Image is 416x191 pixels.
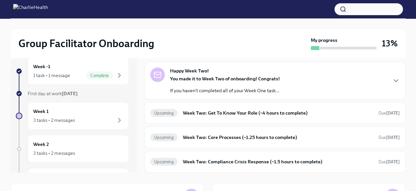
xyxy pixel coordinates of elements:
span: Due [379,135,400,140]
a: UpcomingWeek Two: Get To Know Your Role (~4 hours to complete)Due[DATE] [150,108,400,118]
a: Week 23 tasks • 2 messages [16,135,129,163]
span: First day at work [28,91,78,96]
span: Due [379,159,400,164]
h6: Week 1 [33,108,49,115]
span: September 8th, 2025 09:00 [379,159,400,165]
p: If you haven't completed all of your Week One task... [170,87,280,94]
h6: Week Two: Get To Know Your Role (~4 hours to complete) [183,109,373,117]
h3: 13% [382,38,398,49]
span: Due [379,111,400,116]
div: 1 task • 1 message [33,72,70,79]
strong: [DATE] [62,91,78,96]
img: CharlieHealth [13,4,48,14]
a: Week -11 task • 1 messageComplete [16,57,129,85]
h6: Week Two: Compliance Crisis Response (~1.5 hours to complete) [183,158,373,165]
span: September 8th, 2025 09:00 [379,134,400,141]
a: First day at work[DATE] [16,90,129,97]
h2: Group Facilitator Onboarding [18,37,154,50]
strong: [DATE] [386,135,400,140]
span: Upcoming [150,111,178,116]
span: Upcoming [150,159,178,164]
strong: You made it to Week Two of onboarding! Congrats! [170,76,280,82]
h6: Week Two: Core Processes (~1.25 hours to complete) [183,134,373,141]
h6: Week -1 [33,63,50,70]
strong: My progress [311,37,337,43]
a: UpcomingWeek Two: Core Processes (~1.25 hours to complete)Due[DATE] [150,132,400,143]
div: 3 tasks • 2 messages [33,117,75,123]
a: Week 13 tasks • 2 messages [16,102,129,130]
strong: [DATE] [386,159,400,164]
div: 3 tasks • 2 messages [33,150,75,156]
span: Upcoming [150,135,178,140]
h6: Week 2 [33,141,49,148]
a: UpcomingWeek Two: Compliance Crisis Response (~1.5 hours to complete)Due[DATE] [150,156,400,167]
span: September 8th, 2025 09:00 [379,110,400,116]
span: Complete [86,73,113,78]
strong: [DATE] [386,111,400,116]
strong: Happy Week Two! [170,68,209,74]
